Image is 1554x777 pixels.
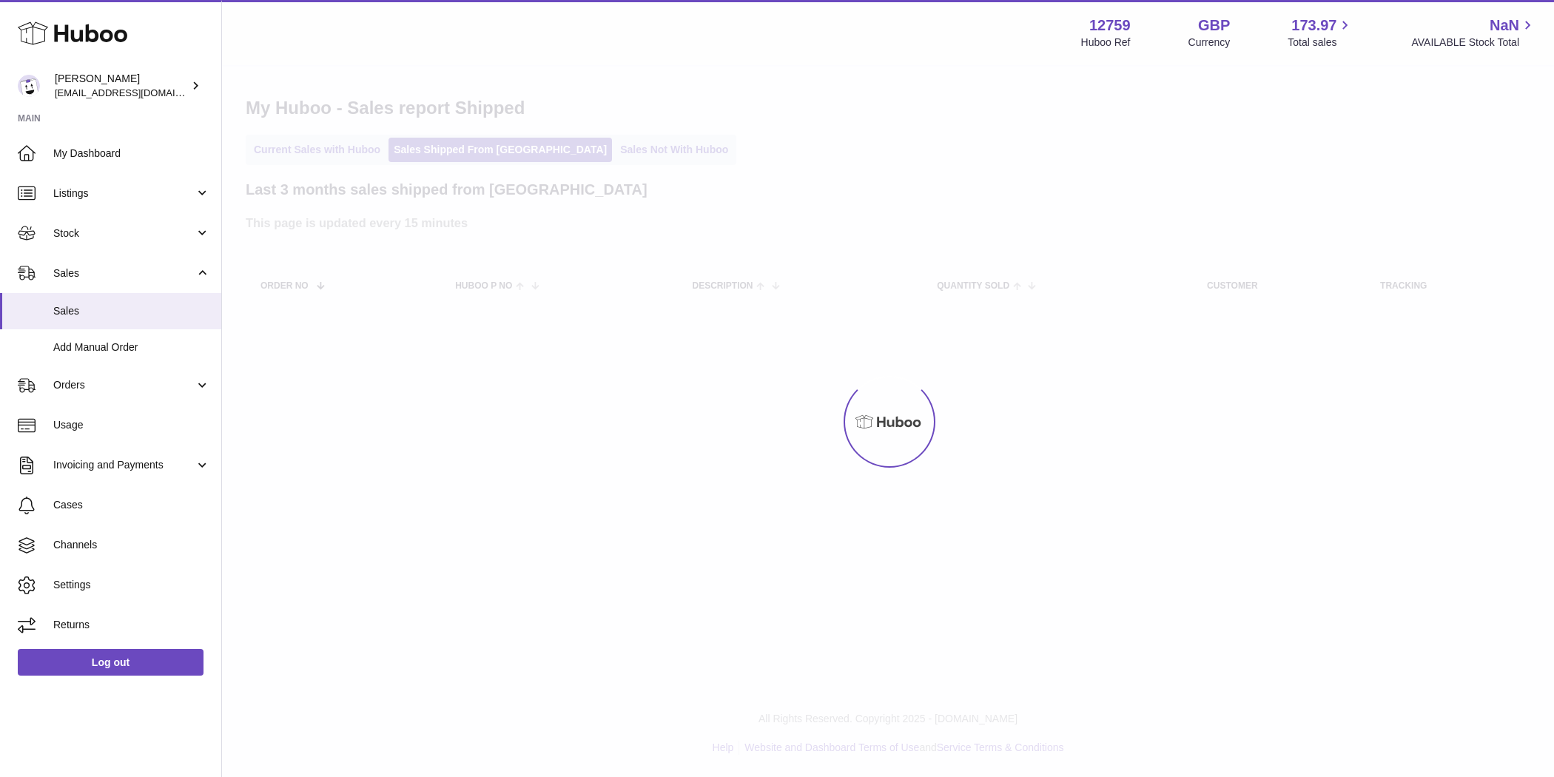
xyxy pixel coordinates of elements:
[53,498,210,512] span: Cases
[53,538,210,552] span: Channels
[55,72,188,100] div: [PERSON_NAME]
[1188,36,1231,50] div: Currency
[1198,16,1230,36] strong: GBP
[1411,16,1536,50] a: NaN AVAILABLE Stock Total
[1089,16,1131,36] strong: 12759
[53,458,195,472] span: Invoicing and Payments
[53,186,195,201] span: Listings
[1411,36,1536,50] span: AVAILABLE Stock Total
[1291,16,1336,36] span: 173.97
[1288,16,1353,50] a: 173.97 Total sales
[53,578,210,592] span: Settings
[18,75,40,97] img: sofiapanwar@unndr.com
[53,378,195,392] span: Orders
[53,340,210,354] span: Add Manual Order
[1081,36,1131,50] div: Huboo Ref
[1288,36,1353,50] span: Total sales
[53,418,210,432] span: Usage
[18,649,203,676] a: Log out
[53,304,210,318] span: Sales
[53,266,195,280] span: Sales
[53,226,195,240] span: Stock
[55,87,218,98] span: [EMAIL_ADDRESS][DOMAIN_NAME]
[1490,16,1519,36] span: NaN
[53,618,210,632] span: Returns
[53,147,210,161] span: My Dashboard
